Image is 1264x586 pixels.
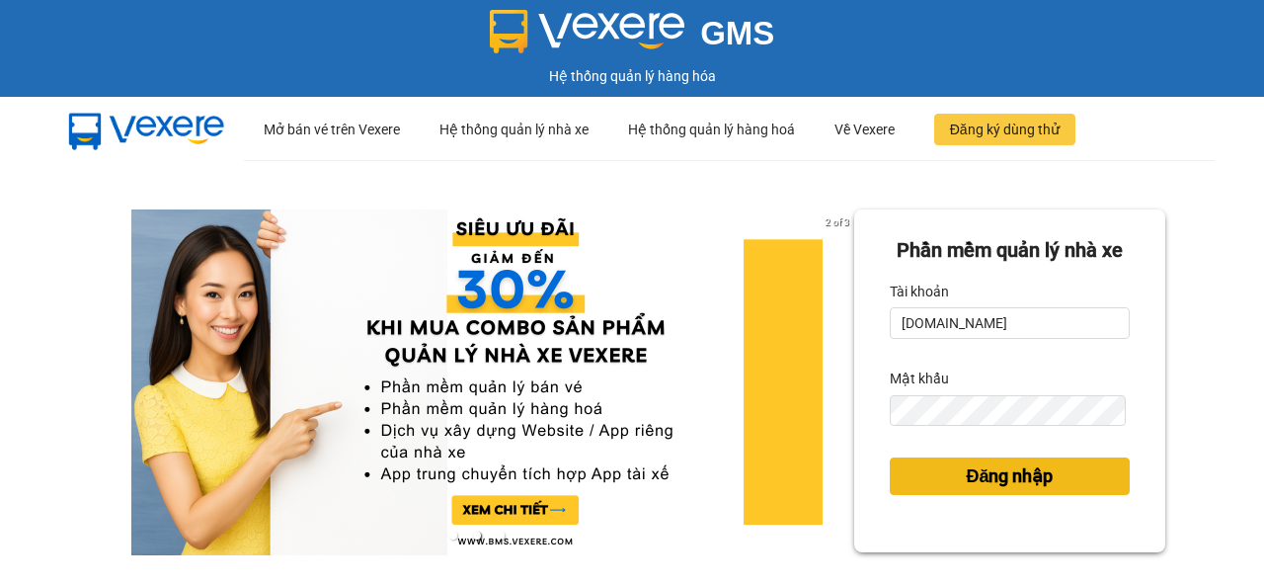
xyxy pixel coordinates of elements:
li: slide item 2 [473,532,481,540]
li: slide item 3 [497,532,505,540]
div: Hệ thống quản lý nhà xe [439,98,589,161]
button: next slide / item [827,209,854,555]
input: Mật khẩu [890,395,1126,426]
button: previous slide / item [99,209,126,555]
span: Đăng ký dùng thử [950,119,1060,140]
input: Tài khoản [890,307,1130,339]
img: logo 2 [490,10,685,53]
div: Hệ thống quản lý hàng hóa [5,65,1259,87]
div: Phần mềm quản lý nhà xe [890,235,1130,266]
div: Về Vexere [834,98,895,161]
img: mbUUG5Q.png [49,98,244,162]
li: slide item 1 [449,532,457,540]
a: GMS [490,30,775,45]
button: Đăng ký dùng thử [934,114,1075,145]
label: Mật khẩu [890,363,949,394]
label: Tài khoản [890,276,949,307]
span: Đăng nhập [966,462,1053,490]
div: Mở bán vé trên Vexere [264,98,400,161]
span: GMS [700,15,774,51]
p: 2 of 3 [820,209,854,235]
button: Đăng nhập [890,458,1130,495]
div: Hệ thống quản lý hàng hoá [628,98,795,161]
